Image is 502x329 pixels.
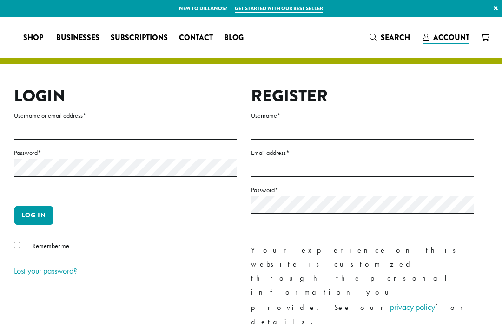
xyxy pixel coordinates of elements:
[56,32,99,44] span: Businesses
[18,30,51,45] a: Shop
[14,206,53,225] button: Log in
[251,243,474,329] p: Your experience on this website is customized through the personal information you provide. See o...
[251,147,474,159] label: Email address
[433,32,469,43] span: Account
[14,110,237,121] label: Username or email address
[251,184,474,196] label: Password
[111,32,168,44] span: Subscriptions
[251,86,474,106] h2: Register
[251,110,474,121] label: Username
[14,265,77,276] a: Lost your password?
[33,242,69,250] span: Remember me
[179,32,213,44] span: Contact
[23,32,43,44] span: Shop
[14,86,237,106] h2: Login
[364,30,417,45] a: Search
[235,5,323,13] a: Get started with our best seller
[14,147,237,159] label: Password
[224,32,244,44] span: Blog
[390,302,435,312] a: privacy policy
[381,32,410,43] span: Search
